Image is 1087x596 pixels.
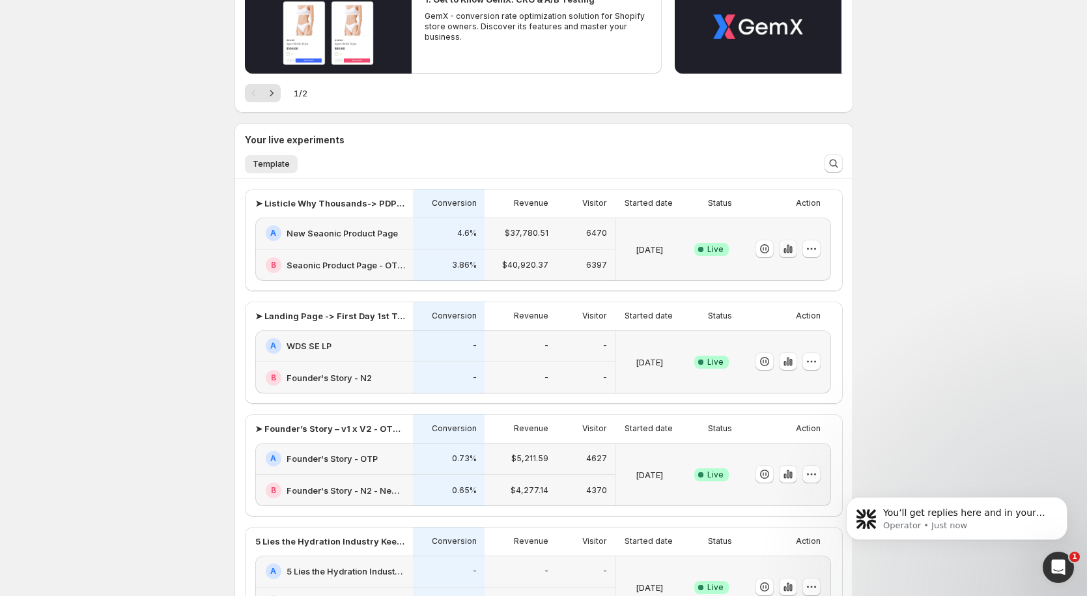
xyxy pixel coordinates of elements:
[287,565,405,578] h2: 5 Lies the Hydration Industry Keeps Telling You
[708,198,732,208] p: Status
[452,453,477,464] p: 0.73%
[452,485,477,496] p: 0.65%
[707,357,724,367] span: Live
[625,311,673,321] p: Started date
[432,536,477,546] p: Conversion
[514,311,548,321] p: Revenue
[586,485,607,496] p: 4370
[432,198,477,208] p: Conversion
[452,260,477,270] p: 3.86%
[707,582,724,593] span: Live
[603,341,607,351] p: -
[473,566,477,576] p: -
[603,566,607,576] p: -
[514,423,548,434] p: Revenue
[603,373,607,383] p: -
[826,470,1087,561] iframe: Intercom notifications message
[287,339,332,352] h2: WDS SE LP
[586,228,607,238] p: 6470
[245,134,345,147] h3: Your live experiments
[586,453,607,464] p: 4627
[425,11,649,42] p: GemX - conversion rate optimization solution for Shopify store owners. Discover its features and ...
[253,159,290,169] span: Template
[270,341,276,351] h2: A
[582,423,607,434] p: Visitor
[270,566,276,576] h2: A
[432,423,477,434] p: Conversion
[457,228,477,238] p: 4.6%
[636,468,663,481] p: [DATE]
[582,311,607,321] p: Visitor
[544,566,548,576] p: -
[625,423,673,434] p: Started date
[271,485,276,496] h2: B
[514,536,548,546] p: Revenue
[636,243,663,256] p: [DATE]
[262,84,281,102] button: Next
[708,311,732,321] p: Status
[636,581,663,594] p: [DATE]
[1069,552,1080,562] span: 1
[271,260,276,270] h2: B
[511,485,548,496] p: $4,277.14
[255,197,405,210] p: ➤ Listicle Why Thousands-> PDP – Sub/OTP vs OTP Only
[287,227,398,240] h2: New Seaonic Product Page
[582,536,607,546] p: Visitor
[287,452,378,465] h2: Founder's Story - OTP
[1043,552,1074,583] iframe: Intercom live chat
[582,198,607,208] p: Visitor
[625,198,673,208] p: Started date
[636,356,663,369] p: [DATE]
[270,228,276,238] h2: A
[287,484,405,497] h2: Founder's Story - N2 - New x Old
[270,453,276,464] h2: A
[796,536,821,546] p: Action
[796,311,821,321] p: Action
[287,371,372,384] h2: Founder's Story - N2
[511,453,548,464] p: $5,211.59
[255,309,405,322] p: ➤ Landing Page -> First Day 1st Template x Founder's Story - OTP-Only
[825,154,843,173] button: Search and filter results
[432,311,477,321] p: Conversion
[544,373,548,383] p: -
[708,536,732,546] p: Status
[625,536,673,546] p: Started date
[708,423,732,434] p: Status
[707,244,724,255] span: Live
[796,198,821,208] p: Action
[473,373,477,383] p: -
[245,84,281,102] nav: Pagination
[287,259,405,272] h2: Seaonic Product Page - OTP-Only
[473,341,477,351] p: -
[255,535,405,548] p: 5 Lies the Hydration Industry Keeps Telling You
[586,260,607,270] p: 6397
[271,373,276,383] h2: B
[294,87,307,100] span: 1 / 2
[502,260,548,270] p: $40,920.37
[514,198,548,208] p: Revenue
[796,423,821,434] p: Action
[544,341,548,351] p: -
[255,422,405,435] p: ➤ Founder’s Story – v1 x V2 - OTP-Only
[707,470,724,480] span: Live
[505,228,548,238] p: $37,780.51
